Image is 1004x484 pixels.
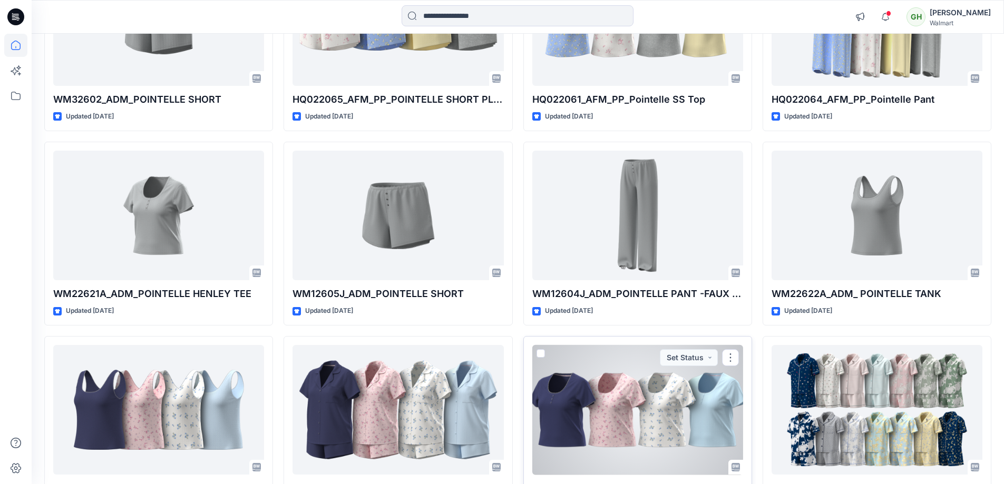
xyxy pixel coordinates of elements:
p: WM12604J_ADM_POINTELLE PANT -FAUX FLY & BUTTONS + PICOT [532,287,743,301]
a: WM12605J_ADM_POINTELLE SHORT [293,151,503,281]
p: Updated [DATE] [305,305,353,317]
p: Updated [DATE] [784,111,832,122]
div: [PERSON_NAME] [930,6,991,19]
div: GH [906,7,925,26]
a: WM22621A_ADM_POINTELLE HENLEY TEE_COLORWAY [532,345,743,475]
p: WM22621A_ADM_POINTELLE HENLEY TEE [53,287,264,301]
p: WM22622A_ADM_ POINTELLE TANK [772,287,982,301]
a: WM22621A_ADM_POINTELLE HENLEY TEE [53,151,264,281]
p: Updated [DATE] [66,111,114,122]
p: HQ022061_AFM_PP_Pointelle SS Top [532,92,743,107]
div: Walmart [930,19,991,27]
p: Updated [DATE] [66,305,114,317]
p: HQ022065_AFM_PP_POINTELLE SHORT PLUS [293,92,503,107]
p: WM32602_ADM_POINTELLE SHORT [53,92,264,107]
a: WM12604J_ADM_POINTELLE PANT -FAUX FLY & BUTTONS + PICOT [532,151,743,281]
p: WM12605J_ADM_POINTELLE SHORT [293,287,503,301]
p: Updated [DATE] [784,305,832,317]
a: GKLTS0038 + GKLBS0008 _COLORWAY [772,345,982,475]
a: WM22622A_ADM_ POINTELLE TANK_COLORWAY [53,345,264,475]
a: WM22601_ADM_POINTELLE NOTCH SHORTIE_COLORWAY [293,345,503,475]
a: WM22622A_ADM_ POINTELLE TANK [772,151,982,281]
p: Updated [DATE] [545,305,593,317]
p: HQ022064_AFM_PP_Pointelle Pant [772,92,982,107]
p: Updated [DATE] [305,111,353,122]
p: Updated [DATE] [545,111,593,122]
